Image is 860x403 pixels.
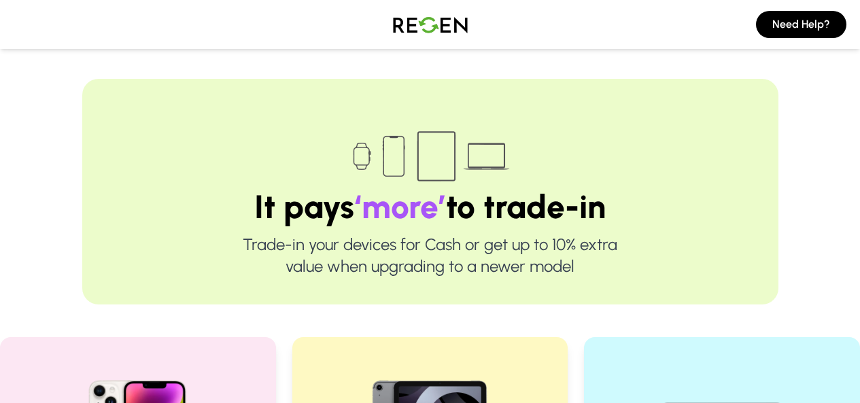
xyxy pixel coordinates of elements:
img: Trade-in devices [345,122,515,190]
img: Logo [383,5,478,43]
button: Need Help? [756,11,846,38]
h1: It pays to trade-in [126,190,735,223]
p: Trade-in your devices for Cash or get up to 10% extra value when upgrading to a newer model [126,234,735,277]
span: ‘more’ [354,187,446,226]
